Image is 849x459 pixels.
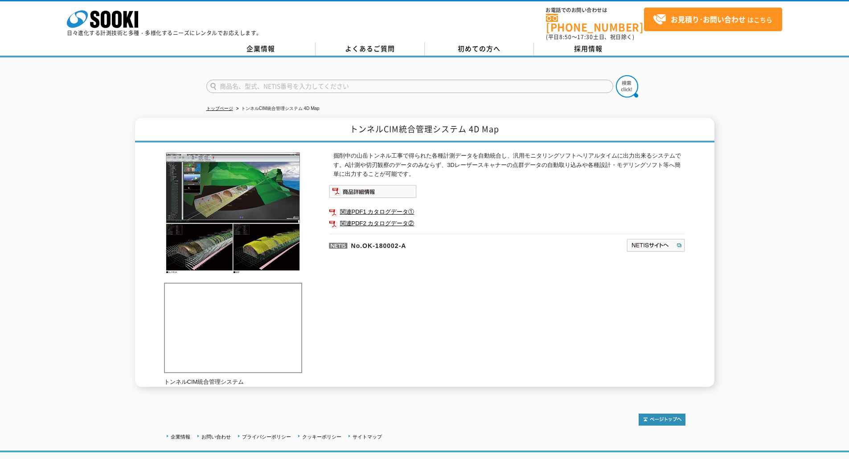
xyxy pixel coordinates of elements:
[333,151,685,179] p: 掘削中の山岳トンネル工事で得られた各種計測データを自動統合し、汎用モニタリングソフトへリアルタイムに出力出来るシステムです。A計測や切刃観察のデータのみならず、3Dレーザースキャナーの点群データ...
[164,378,302,387] p: トンネルCIM統合管理システム
[616,75,638,97] img: btn_search.png
[206,42,316,56] a: 企業情報
[626,238,685,252] img: NETISサイトへ
[234,104,320,114] li: トンネルCIM統合管理システム 4D Map
[644,8,782,31] a: お見積り･お問い合わせはこちら
[639,414,685,426] img: トップページへ
[534,42,643,56] a: 採用情報
[653,13,772,26] span: はこちら
[329,234,540,255] p: No.OK-180002-A
[67,30,262,36] p: 日々進化する計測技術と多種・多様化するニーズにレンタルでお応えします。
[671,14,746,24] strong: お見積り･お問い合わせ
[353,434,382,439] a: サイトマップ
[242,434,291,439] a: プライバシーポリシー
[329,218,685,229] a: 関連PDF2 カタログデータ②
[546,14,644,32] a: [PHONE_NUMBER]
[329,185,417,198] img: 商品詳細情報システム
[171,434,190,439] a: 企業情報
[316,42,425,56] a: よくあるご質問
[546,33,634,41] span: (平日 ～ 土日、祝日除く)
[546,8,644,13] span: お電話でのお問い合わせは
[201,434,231,439] a: お問い合わせ
[206,106,233,111] a: トップページ
[302,434,341,439] a: クッキーポリシー
[458,44,500,53] span: 初めての方へ
[329,190,417,196] a: 商品詳細情報システム
[206,80,613,93] input: 商品名、型式、NETIS番号を入力してください
[135,118,714,142] h1: トンネルCIM統合管理システム 4D Map
[577,33,593,41] span: 17:30
[425,42,534,56] a: 初めての方へ
[164,151,302,274] img: トンネルCIM統合管理システム 4D Map
[329,206,685,218] a: 関連PDF1 カタログデータ①
[559,33,572,41] span: 8:50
